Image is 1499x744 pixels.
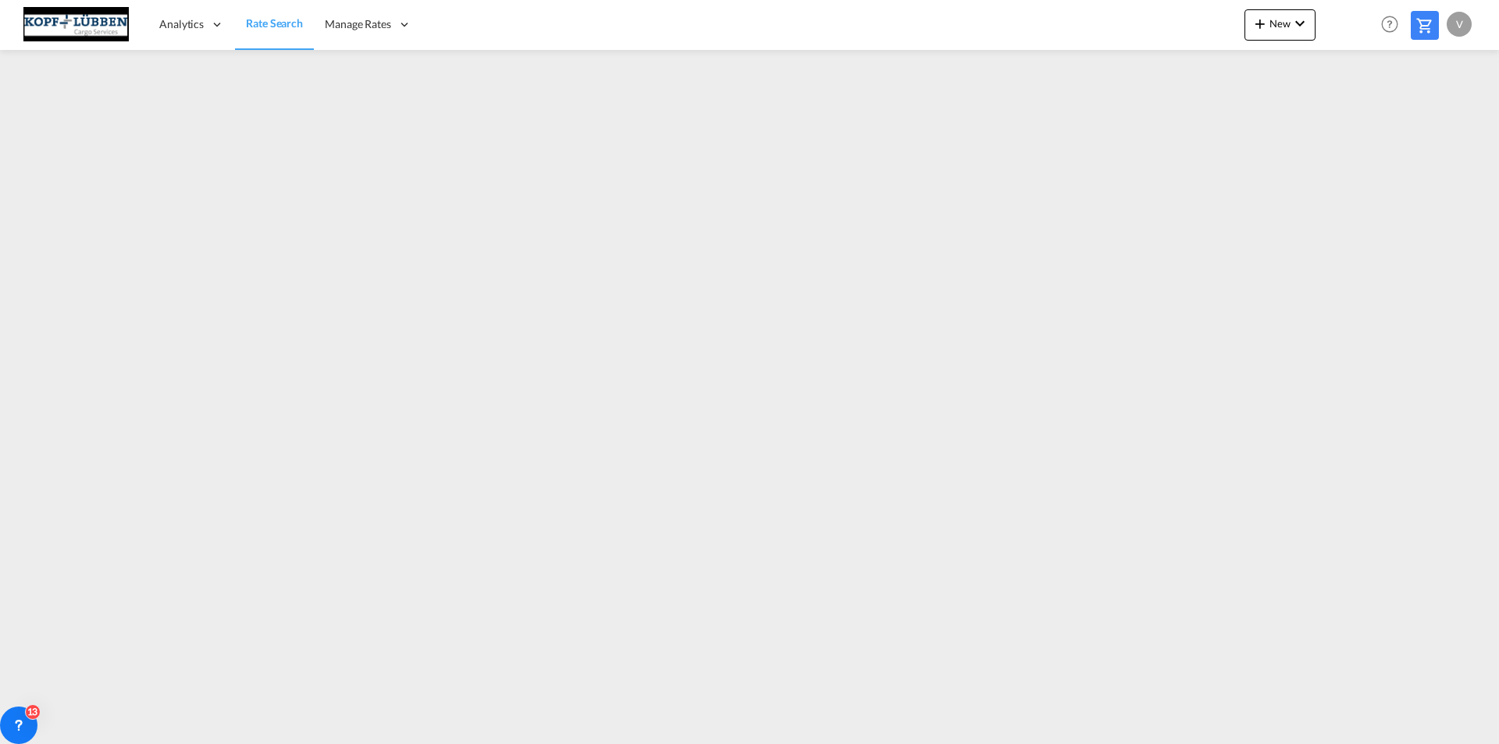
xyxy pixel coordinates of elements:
[23,7,129,42] img: 25cf3bb0aafc11ee9c4fdbd399af7748.JPG
[1447,12,1472,37] div: v
[1244,9,1316,41] button: icon-plus 400-fgNewicon-chevron-down
[325,16,391,32] span: Manage Rates
[1291,14,1309,33] md-icon: icon-chevron-down
[1376,11,1411,39] div: Help
[1251,14,1269,33] md-icon: icon-plus 400-fg
[246,16,303,30] span: Rate Search
[159,16,204,32] span: Analytics
[1251,17,1309,30] span: New
[1376,11,1403,37] span: Help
